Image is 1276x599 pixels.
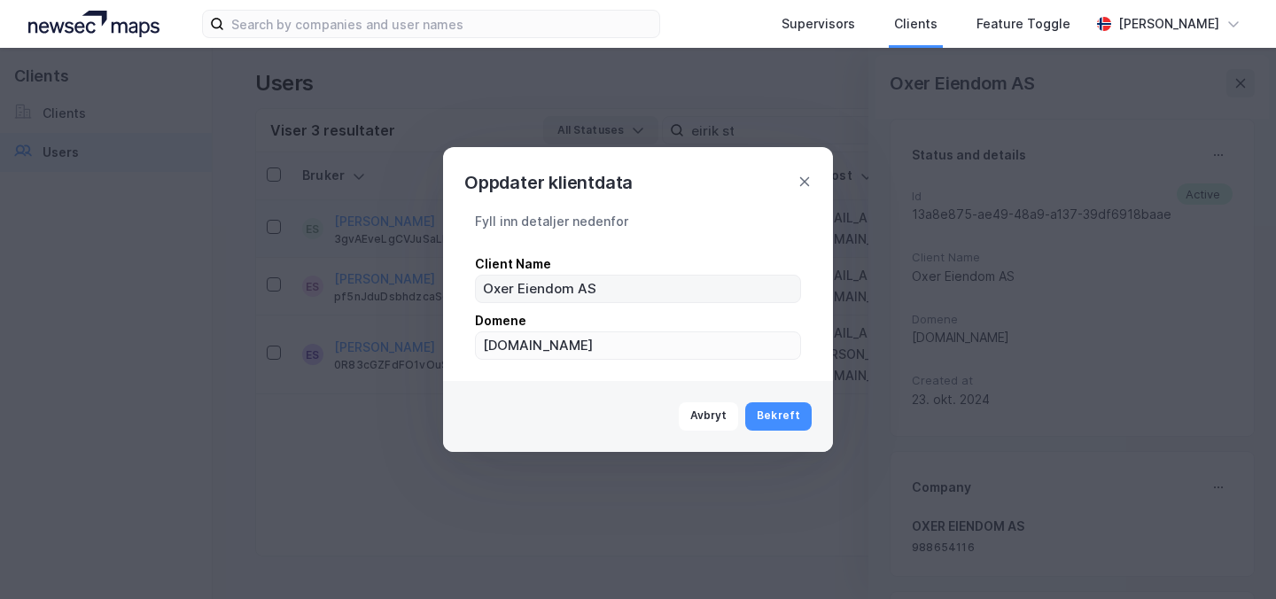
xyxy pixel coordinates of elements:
[976,13,1070,35] div: Feature Toggle
[1118,13,1219,35] div: [PERSON_NAME]
[475,310,801,331] div: Domene
[224,11,651,37] input: Search by companies and user names
[475,253,801,275] div: Client Name
[745,402,812,431] button: Bekreft
[894,13,938,35] div: Clients
[28,11,159,37] img: logo.a4113a55bc3d86da70a041830d287a7e.svg
[475,211,801,232] div: Fyll inn detaljer nedenfor
[464,168,633,197] div: Oppdater klientdata
[1187,514,1276,599] div: Kontrollprogram for chat
[782,13,855,35] div: Supervisors
[679,402,739,431] button: Avbryt
[1187,514,1276,599] iframe: Chat Widget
